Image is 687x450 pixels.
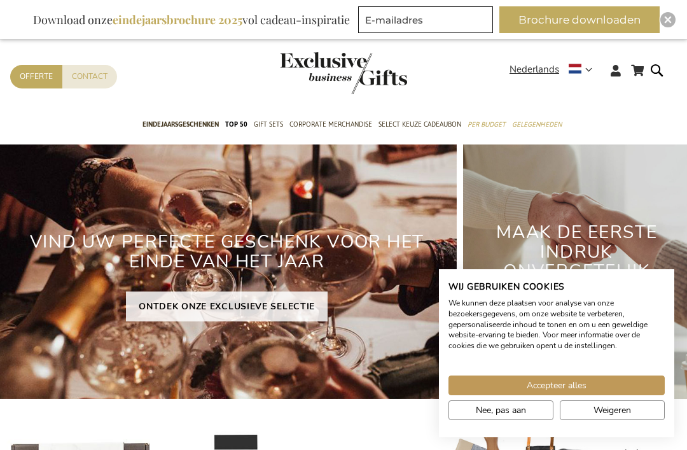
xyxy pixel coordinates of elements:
div: Download onze vol cadeau-inspiratie [27,6,356,33]
p: We kunnen deze plaatsen voor analyse van onze bezoekersgegevens, om onze website te verbeteren, g... [448,298,665,351]
form: marketing offers and promotions [358,6,497,37]
input: E-mailadres [358,6,493,33]
a: store logo [280,52,343,94]
a: ONTDEK ONZE EXCLUSIEVE SELECTIE [126,292,328,321]
h2: Wij gebruiken cookies [448,281,665,293]
span: Eindejaarsgeschenken [142,118,219,131]
a: Contact [62,65,117,88]
div: Close [660,12,676,27]
span: Gift Sets [254,118,283,131]
span: Per Budget [468,118,506,131]
span: Nee, pas aan [476,404,526,417]
img: Exclusive Business gifts logo [280,52,407,94]
div: Nederlands [510,62,600,77]
span: Accepteer alles [527,379,586,392]
span: Corporate Merchandise [289,118,372,131]
button: Alle cookies weigeren [560,400,665,420]
button: Brochure downloaden [499,6,660,33]
a: Offerte [10,65,62,88]
b: eindejaarsbrochure 2025 [113,12,242,27]
button: Pas cookie voorkeuren aan [448,400,553,420]
span: Gelegenheden [512,118,562,131]
img: Close [664,16,672,24]
span: Nederlands [510,62,559,77]
span: Select Keuze Cadeaubon [378,118,461,131]
button: Accepteer alle cookies [448,376,665,395]
span: Weigeren [593,404,631,417]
